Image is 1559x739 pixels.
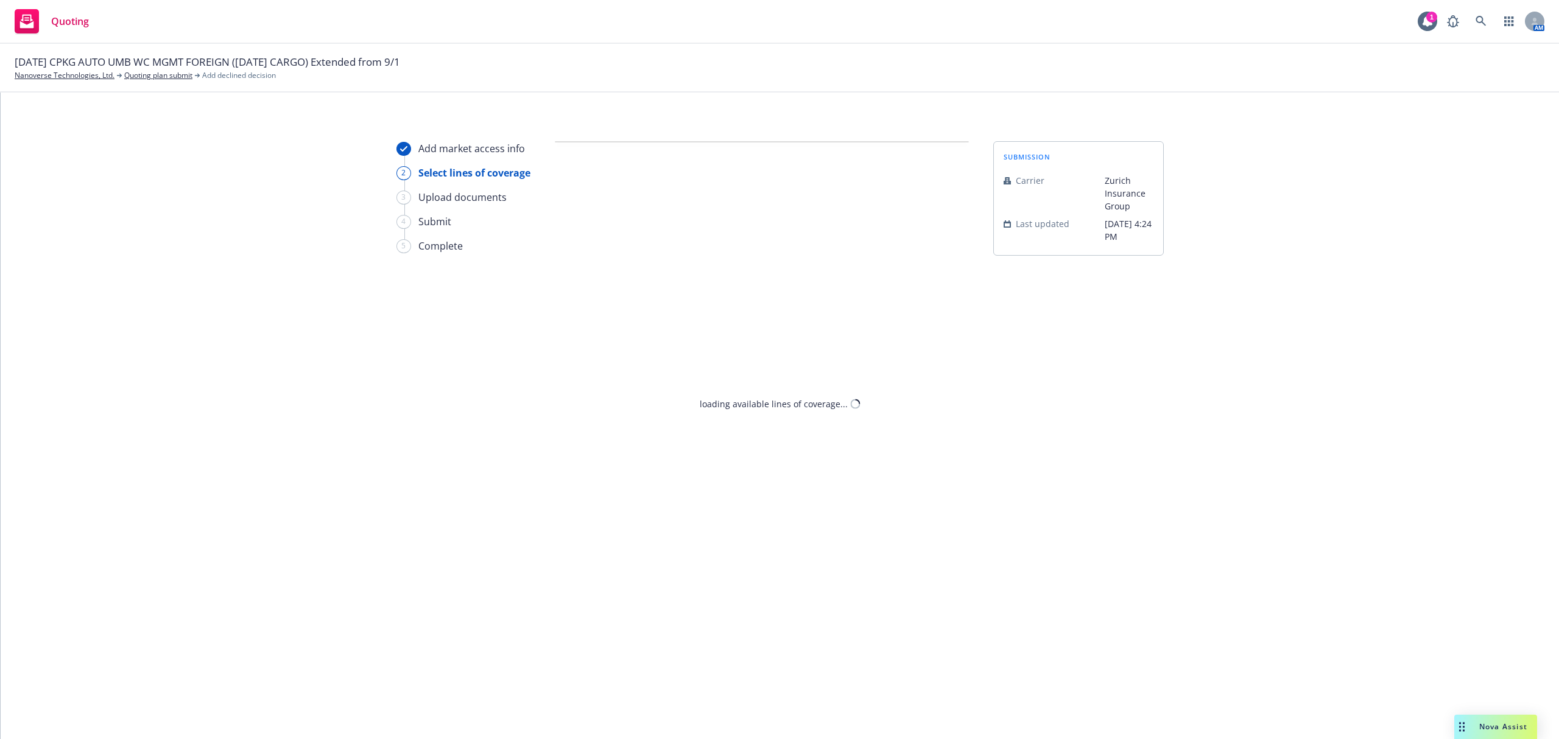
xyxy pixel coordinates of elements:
div: 5 [396,239,411,253]
span: Zurich Insurance Group [1105,174,1153,212]
a: Nanoverse Technologies, Ltd. [15,70,114,81]
span: [DATE] 4:24 PM [1105,217,1153,243]
div: Select lines of coverage [418,166,530,180]
div: loading available lines of coverage... [700,398,848,410]
div: Complete [418,239,463,253]
div: 2 [396,166,411,180]
span: Nova Assist [1479,721,1527,732]
div: 3 [396,191,411,205]
button: Nova Assist [1454,715,1537,739]
a: Quoting plan submit [124,70,192,81]
span: submission [1004,152,1050,162]
a: Report a Bug [1441,9,1465,33]
div: Add market access info [418,141,525,156]
div: Submit [418,214,451,229]
a: Switch app [1497,9,1521,33]
span: Add declined decision [202,70,276,81]
div: Drag to move [1454,715,1469,739]
span: [DATE] CPKG AUTO UMB WC MGMT FOREIGN ([DATE] CARGO) Extended from 9/1 [15,54,400,70]
div: 4 [396,215,411,229]
span: Last updated [1016,217,1069,230]
a: Quoting [10,4,94,38]
div: Upload documents [418,190,507,205]
a: Search [1469,9,1493,33]
span: Carrier [1016,174,1044,187]
span: Quoting [51,16,89,26]
div: 1 [1426,12,1437,23]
